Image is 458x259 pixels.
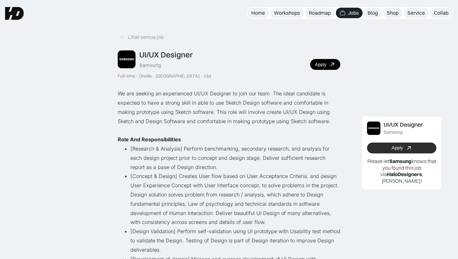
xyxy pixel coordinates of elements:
a: Apply [310,59,340,70]
div: Lihat semua job [128,34,164,41]
b: HaloDesigners [387,171,422,177]
div: Roadmap [309,10,331,16]
a: Lihat semua job [118,32,166,42]
p: We are seeking an experienced UI/UX Designer to join our team. The ideal candidate is expected to... [118,89,340,126]
img: Job Image [118,50,135,68]
div: Samsung [384,129,403,135]
div: Shop [387,10,399,16]
li: [Research & Analysis] Perform benchmarking, secondary research, and analysis for each design proj... [130,144,340,172]
div: Blog [368,10,378,16]
div: · [152,73,155,79]
li: [Concept & Design] Creates User flow based on User Acceptance Criteria, and design User Experienc... [130,172,340,227]
p: ‍ [118,126,340,135]
div: · [200,73,203,79]
div: UI/UX Designer [384,122,423,128]
a: Service [404,8,429,18]
div: Apply [392,145,403,151]
a: Jobs [336,8,363,18]
div: Service [407,10,425,16]
img: Job Image [367,122,380,135]
div: Jobs [348,10,359,16]
b: Samsung [389,158,412,164]
p: ‍ [118,135,340,144]
div: Onsite [139,73,152,79]
div: Samsung [139,62,161,69]
a: Home [247,8,269,18]
div: UI/UX Designer [139,50,193,59]
a: Apply [367,143,436,153]
a: Blog [364,8,382,18]
div: Collab [434,10,448,16]
a: Workshops [270,8,304,18]
div: Workshops [274,10,300,16]
div: Full-time [118,73,135,79]
div: 15d [204,73,211,79]
div: Home [251,10,265,16]
div: Apply [315,62,326,67]
li: [Design Validation] Perform self-validation using UI prototype with Usability test method to vali... [130,227,340,254]
div: · [136,73,138,79]
a: Collab [430,8,452,18]
p: Please let knows that you found this job via , [PERSON_NAME]! [367,158,436,184]
a: Roadmap [305,8,335,18]
a: Shop [383,8,402,18]
strong: Role And Responsibilities [118,136,181,143]
div: [GEOGRAPHIC_DATA] [156,73,200,79]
